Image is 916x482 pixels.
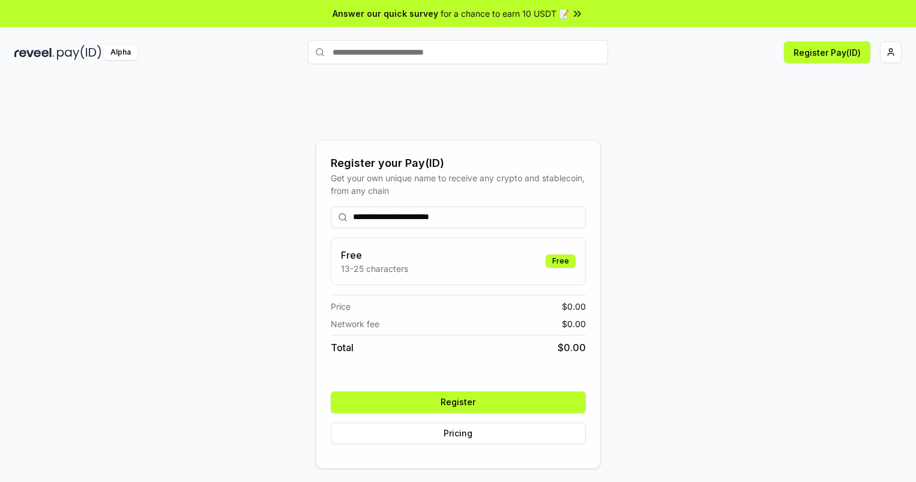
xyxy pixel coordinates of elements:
[562,318,586,330] span: $ 0.00
[562,300,586,313] span: $ 0.00
[784,41,870,63] button: Register Pay(ID)
[14,45,55,60] img: reveel_dark
[57,45,101,60] img: pay_id
[333,7,438,20] span: Answer our quick survey
[104,45,137,60] div: Alpha
[331,300,351,313] span: Price
[341,248,408,262] h3: Free
[331,391,586,413] button: Register
[331,318,379,330] span: Network fee
[331,423,586,444] button: Pricing
[441,7,569,20] span: for a chance to earn 10 USDT 📝
[331,172,586,197] div: Get your own unique name to receive any crypto and stablecoin, from any chain
[331,155,586,172] div: Register your Pay(ID)
[546,255,576,268] div: Free
[558,340,586,355] span: $ 0.00
[341,262,408,275] p: 13-25 characters
[331,340,354,355] span: Total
